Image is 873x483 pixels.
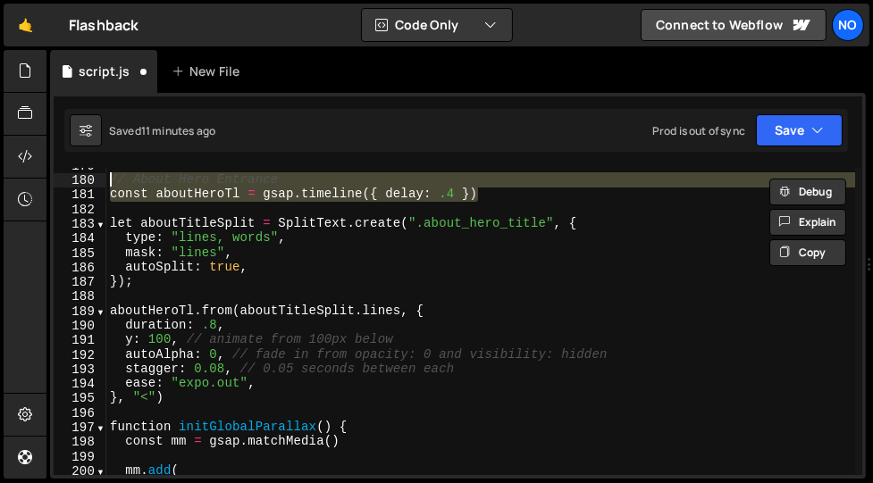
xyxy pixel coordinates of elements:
div: New File [172,62,247,80]
div: 196 [54,406,106,421]
button: Explain [769,209,846,236]
div: 190 [54,319,106,333]
div: 192 [54,348,106,362]
div: 188 [54,289,106,304]
div: 180 [54,173,106,187]
div: 187 [54,275,106,289]
div: Saved [109,123,215,138]
button: Debug [769,179,846,205]
div: 181 [54,187,106,202]
a: Connect to Webflow [641,9,827,41]
div: 195 [54,391,106,405]
button: Code Only [362,9,512,41]
div: Flashback [69,14,139,36]
button: Save [756,114,843,146]
div: 199 [54,450,106,464]
a: 🤙 [4,4,47,46]
div: 182 [54,203,106,217]
div: 185 [54,246,106,261]
div: Prod is out of sync [652,123,745,138]
div: 189 [54,304,106,319]
div: 11 minutes ago [141,123,215,138]
div: 200 [54,464,106,479]
div: 191 [54,333,106,347]
div: script.js [79,62,130,80]
div: 198 [54,435,106,449]
a: No [832,9,864,41]
div: 197 [54,421,106,435]
div: 184 [54,231,106,246]
button: Copy [769,239,846,266]
div: 193 [54,362,106,377]
div: 183 [54,217,106,231]
div: 186 [54,261,106,275]
div: 194 [54,377,106,391]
